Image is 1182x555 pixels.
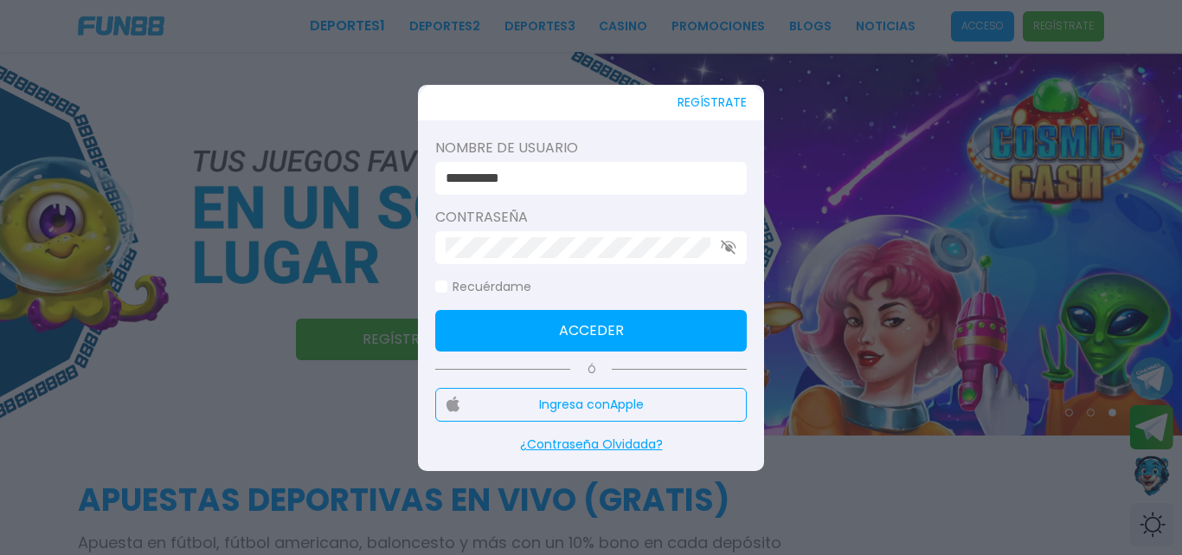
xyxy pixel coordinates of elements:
button: REGÍSTRATE [678,85,747,120]
label: Recuérdame [435,278,531,296]
label: Nombre de usuario [435,138,747,158]
p: Ó [435,362,747,378]
button: Acceder [435,310,747,352]
button: Ingresa conApple [435,388,747,422]
p: ¿Contraseña Olvidada? [435,436,747,454]
label: Contraseña [435,207,747,228]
